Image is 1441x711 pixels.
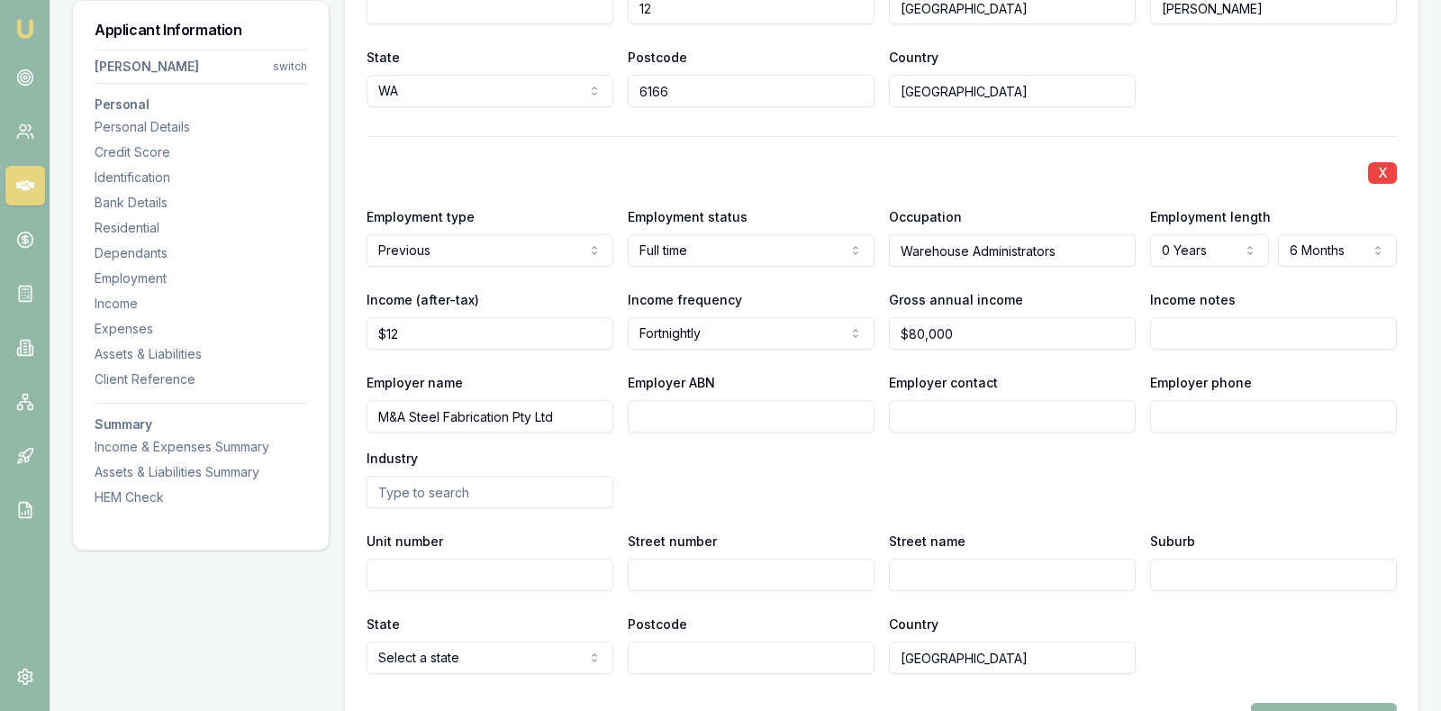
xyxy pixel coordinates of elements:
[95,269,307,287] div: Employment
[273,59,307,74] div: switch
[95,244,307,262] div: Dependants
[95,320,307,338] div: Expenses
[95,463,307,481] div: Assets & Liabilities Summary
[889,533,965,549] label: Street name
[367,375,463,390] label: Employer name
[95,58,199,76] div: [PERSON_NAME]
[95,345,307,363] div: Assets & Liabilities
[95,418,307,431] h3: Summary
[95,143,307,161] div: Credit Score
[628,292,742,307] label: Income frequency
[367,476,613,508] input: Type to search
[1150,209,1271,224] label: Employment length
[889,50,938,65] label: Country
[367,292,479,307] label: Income (after-tax)
[889,375,998,390] label: Employer contact
[14,18,36,40] img: emu-icon-u.png
[628,375,715,390] label: Employer ABN
[95,370,307,388] div: Client Reference
[628,209,748,224] label: Employment status
[889,209,962,224] label: Occupation
[95,118,307,136] div: Personal Details
[95,488,307,506] div: HEM Check
[889,292,1023,307] label: Gross annual income
[367,451,418,466] label: Industry
[367,616,400,632] label: State
[95,438,307,456] div: Income & Expenses Summary
[367,533,443,549] label: Unit number
[367,209,475,224] label: Employment type
[889,616,938,632] label: Country
[95,169,307,187] div: Identification
[1368,162,1397,184] button: X
[1150,375,1252,390] label: Employer phone
[367,317,613,350] input: $
[95,194,307,212] div: Bank Details
[95,219,307,237] div: Residential
[628,616,687,632] label: Postcode
[628,50,687,65] label: Postcode
[889,317,1136,350] input: $
[95,98,307,111] h3: Personal
[95,295,307,313] div: Income
[1150,292,1236,307] label: Income notes
[628,533,717,549] label: Street number
[95,23,307,37] h3: Applicant Information
[1150,533,1195,549] label: Suburb
[367,50,400,65] label: State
